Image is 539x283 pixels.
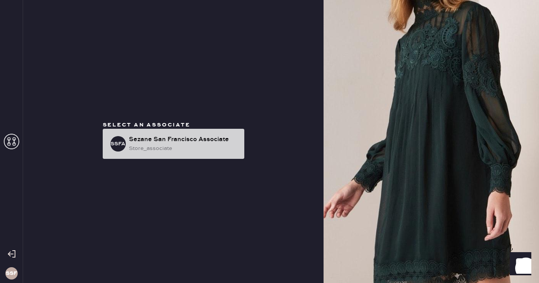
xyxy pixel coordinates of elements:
[129,144,238,153] div: store_associate
[502,248,536,281] iframe: Front Chat
[129,135,238,144] div: Sezane San Francisco Associate
[6,271,17,276] h3: SSF
[110,141,125,147] h3: SSFA
[103,121,190,128] span: Select an associate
